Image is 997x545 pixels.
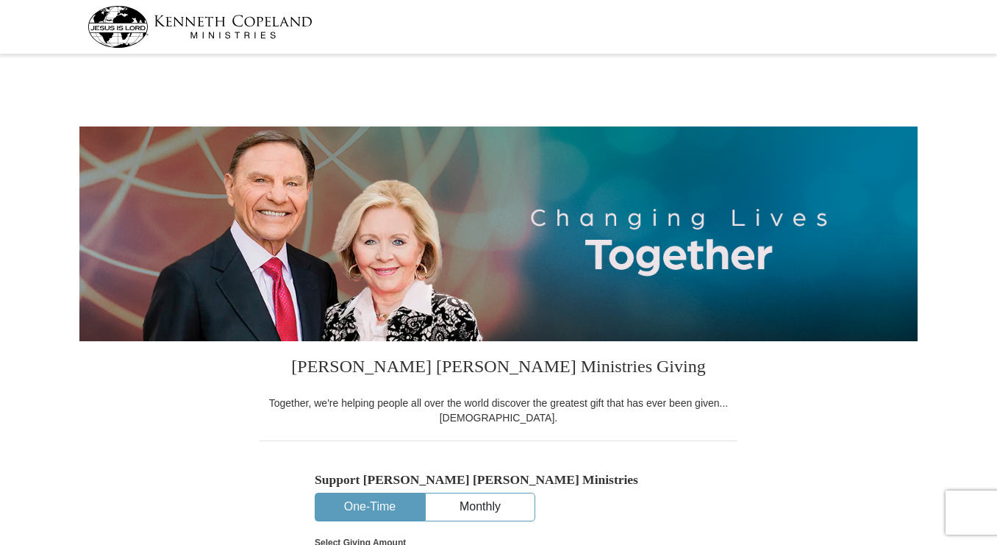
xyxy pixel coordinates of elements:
[315,472,682,488] h5: Support [PERSON_NAME] [PERSON_NAME] Ministries
[426,494,535,521] button: Monthly
[87,6,312,48] img: kcm-header-logo.svg
[260,341,737,396] h3: [PERSON_NAME] [PERSON_NAME] Ministries Giving
[315,494,424,521] button: One-Time
[260,396,737,425] div: Together, we're helping people all over the world discover the greatest gift that has ever been g...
